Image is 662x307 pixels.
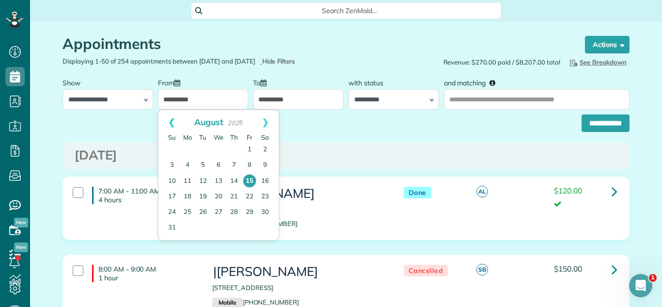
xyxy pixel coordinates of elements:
[14,218,28,227] span: New
[164,189,180,205] a: 17
[257,142,273,158] a: 2
[243,174,256,188] a: 15
[164,205,180,220] a: 24
[227,119,243,127] span: 2025
[252,110,279,134] a: Next
[195,174,211,189] a: 12
[164,220,180,236] a: 31
[164,158,180,173] a: 3
[212,283,384,292] p: [STREET_ADDRESS]
[226,189,242,205] a: 21
[158,73,185,91] label: From
[242,142,257,158] a: 1
[649,274,657,282] span: 1
[211,189,226,205] a: 20
[262,57,296,66] span: Hide Filters
[14,242,28,252] span: New
[212,265,384,279] h3: |[PERSON_NAME]
[195,189,211,205] a: 19
[180,174,195,189] a: 11
[63,36,567,52] h1: Appointments
[98,195,198,204] p: 4 hours
[211,174,226,189] a: 13
[211,205,226,220] a: 27
[476,186,488,197] span: AL
[180,158,195,173] a: 4
[257,189,273,205] a: 23
[199,133,206,141] span: Tuesday
[629,274,652,297] iframe: Intercom live chat
[554,264,582,274] span: $150.00
[404,187,431,199] span: Done
[211,158,226,173] a: 6
[92,187,198,204] h4: 7:00 AM - 11:00 AM
[180,189,195,205] a: 18
[404,265,448,277] span: Cancelled
[443,58,560,67] span: Revenue: $270.00 paid / $8,207.00 total
[260,57,296,65] a: Hide Filters
[195,205,211,220] a: 26
[247,133,252,141] span: Friday
[585,36,630,53] button: Actions
[164,174,180,189] a: 10
[565,57,630,67] button: See Breakdown
[242,189,257,205] a: 22
[92,265,198,282] h4: 8:00 AM - 9:00 AM
[180,205,195,220] a: 25
[183,133,192,141] span: Monday
[226,174,242,189] a: 14
[98,274,198,282] p: 1 hour
[568,58,627,66] span: See Breakdown
[242,205,257,220] a: 29
[257,158,273,173] a: 9
[476,264,488,275] span: SB
[554,186,582,195] span: $120.00
[195,158,211,173] a: 5
[212,205,384,214] p: [STREET_ADDRESS]
[194,116,223,127] span: August
[253,73,271,91] label: To
[75,148,617,162] h3: [DATE]
[55,57,346,66] div: Displaying 1-50 of 254 appointments between [DATE] and [DATE]
[226,158,242,173] a: 7
[214,133,223,141] span: Wednesday
[226,205,242,220] a: 28
[168,133,176,141] span: Sunday
[158,110,185,134] a: Prev
[212,187,384,201] h3: [PERSON_NAME]
[444,73,503,91] label: and matching
[212,298,299,306] a: Mobile[PHONE_NUMBER]
[261,133,269,141] span: Saturday
[257,174,273,189] a: 16
[257,205,273,220] a: 30
[230,133,238,141] span: Thursday
[242,158,257,173] a: 8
